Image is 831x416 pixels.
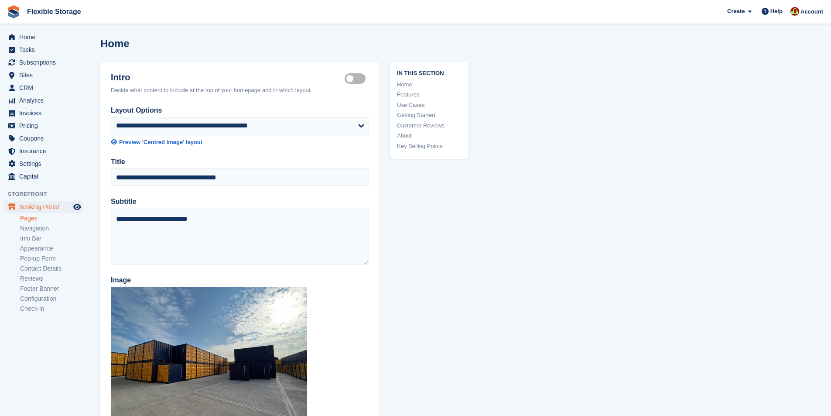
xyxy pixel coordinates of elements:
[111,72,345,83] h2: Intro
[19,158,72,170] span: Settings
[4,94,82,107] a: menu
[800,7,823,16] span: Account
[345,78,369,79] label: Hero section active
[20,224,82,233] a: Navigation
[7,5,20,18] img: stora-icon-8386f47178a22dfd0bd8f6a31ec36ba5ce8667c1dd55bd0f319d3a0aa187defe.svg
[20,244,82,253] a: Appearance
[397,90,462,99] a: Features
[111,138,369,147] a: Preview 'Centred Image' layout
[19,82,72,94] span: CRM
[790,7,799,16] img: David Jones
[4,201,82,213] a: menu
[4,69,82,81] a: menu
[4,107,82,119] a: menu
[4,44,82,56] a: menu
[397,101,462,110] a: Use Cases
[4,31,82,43] a: menu
[20,214,82,223] a: Pages
[111,157,369,167] label: Title
[19,132,72,144] span: Coupons
[111,105,369,116] label: Layout Options
[397,131,462,140] a: About
[72,202,82,212] a: Preview store
[19,145,72,157] span: Insurance
[20,285,82,293] a: Footer Banner
[20,275,82,283] a: Reviews
[397,80,462,89] a: Home
[4,170,82,182] a: menu
[19,44,72,56] span: Tasks
[20,265,82,273] a: Contact Details
[770,7,783,16] span: Help
[19,107,72,119] span: Invoices
[4,158,82,170] a: menu
[20,305,82,313] a: Check-in
[397,121,462,130] a: Customer Reviews
[111,275,369,285] label: Image
[19,170,72,182] span: Capital
[19,31,72,43] span: Home
[19,56,72,69] span: Subscriptions
[4,56,82,69] a: menu
[111,196,369,207] label: Subtitle
[4,82,82,94] a: menu
[119,138,202,147] div: Preview 'Centred Image' layout
[100,38,130,49] h1: Home
[8,190,87,199] span: Storefront
[20,254,82,263] a: Pop-up Form
[19,94,72,107] span: Analytics
[111,86,369,95] div: Decide what content to include at the top of your homepage and in which layout.
[4,145,82,157] a: menu
[20,295,82,303] a: Configuration
[397,142,462,151] a: Key Selling Points
[24,4,85,19] a: Flexible Storage
[397,69,462,77] span: In this section
[4,132,82,144] a: menu
[20,234,82,243] a: Info Bar
[4,120,82,132] a: menu
[19,201,72,213] span: Booking Portal
[19,120,72,132] span: Pricing
[397,111,462,120] a: Getting Started
[727,7,745,16] span: Create
[19,69,72,81] span: Sites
